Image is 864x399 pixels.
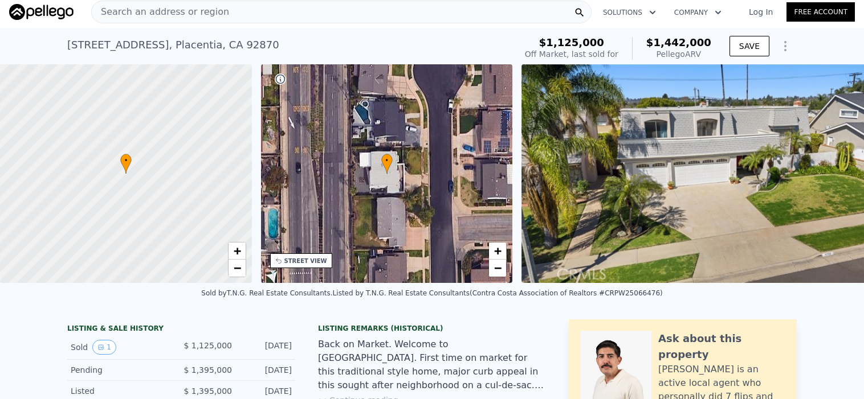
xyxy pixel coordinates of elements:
[184,365,232,375] span: $ 1,395,000
[489,260,506,277] a: Zoom out
[489,242,506,260] a: Zoom in
[67,37,279,53] div: [STREET_ADDRESS] , Placentia , CA 92870
[71,340,172,355] div: Sold
[284,257,327,265] div: STREET VIEW
[594,2,665,23] button: Solutions
[233,244,241,258] span: +
[494,261,502,275] span: −
[381,154,393,174] div: •
[201,289,332,297] div: Sold by T.N.G. Real Estate Consultants .
[184,386,232,396] span: $ 1,395,000
[241,364,292,376] div: [DATE]
[658,331,785,363] div: Ask about this property
[381,155,393,166] span: •
[646,36,711,48] span: $1,442,000
[241,340,292,355] div: [DATE]
[241,385,292,397] div: [DATE]
[729,36,769,56] button: SAVE
[646,48,711,60] div: Pellego ARV
[318,324,546,333] div: Listing Remarks (Historical)
[120,154,132,174] div: •
[774,35,797,57] button: Show Options
[494,244,502,258] span: +
[665,2,731,23] button: Company
[539,36,604,48] span: $1,125,000
[67,324,295,335] div: LISTING & SALE HISTORY
[735,6,786,18] a: Log In
[229,260,246,277] a: Zoom out
[318,338,546,392] div: Back on Market. Welcome to [GEOGRAPHIC_DATA]. First time on market for this traditional style hom...
[233,261,241,275] span: −
[71,364,172,376] div: Pending
[71,385,172,397] div: Listed
[525,48,618,60] div: Off Market, last sold for
[786,2,855,22] a: Free Account
[9,4,74,20] img: Pellego
[92,340,116,355] button: View historical data
[120,155,132,166] span: •
[333,289,663,297] div: Listed by T.N.G. Real Estate Consultants (Contra Costa Association of Realtors #CRPW25066476)
[229,242,246,260] a: Zoom in
[92,5,229,19] span: Search an address or region
[184,341,232,350] span: $ 1,125,000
